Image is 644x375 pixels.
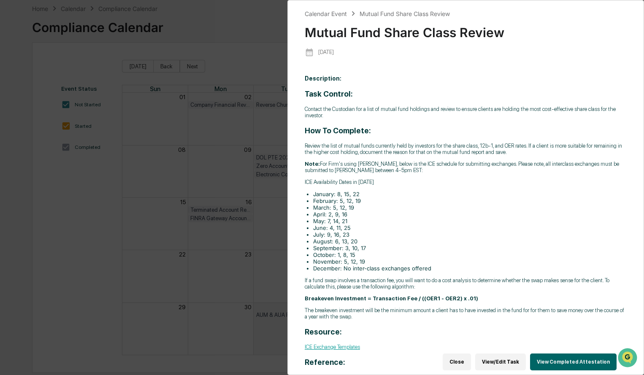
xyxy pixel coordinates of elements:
li: February: 5, 12, 19 [313,197,627,204]
div: 🖐️ [8,107,15,114]
div: Mutual Fund Share Class Review [305,18,627,40]
strong: Note: [305,161,320,167]
a: 🔎Data Lookup [5,119,57,134]
li: October: 1, 8, 15 [313,251,627,258]
strong: Resource: [305,327,342,336]
div: We're available if you need us! [29,73,107,80]
a: 🗄️Attestations [58,103,108,118]
li: September: 3, 10, 17 [313,245,627,251]
div: 🔎 [8,123,15,130]
li: July: 9, 16, 23 [313,231,627,238]
li: November: 5, 12, 19 [313,258,627,265]
iframe: Open customer support [617,347,640,370]
p: How can we help? [8,18,154,31]
span: Attestations [70,106,105,115]
p: ICE Availability Dates in [DATE] [305,179,627,185]
p: For Firm's using [PERSON_NAME], below is the ICE schedule for submitting exchanges. Please note, ... [305,161,627,173]
span: Pylon [84,143,102,149]
strong: Task Control: [305,89,353,98]
button: View/Edit Task [475,353,526,370]
a: ICE Exchange Templates [305,344,360,350]
li: August: 6, 13, 20 [313,238,627,245]
a: Powered byPylon [60,143,102,149]
p: [DATE] [318,49,334,55]
button: Start new chat [143,67,154,77]
img: 1746055101610-c473b297-6a78-478c-a979-82029cc54cd1 [8,65,24,80]
b: Description: [305,75,341,82]
li: December: No inter-class exchanges offered [313,265,627,272]
strong: How To Complete: [305,126,371,135]
button: Close [443,353,471,370]
p: Contact the Custodian for a list of mutual fund holdings and review to ensure clients are holding... [305,106,627,119]
div: Calendar Event [305,10,347,17]
div: Mutual Fund Share Class Review [360,10,450,17]
p: The breakeven investment will be the minimum amount a client has to have invested in the fund for... [305,307,627,320]
li: January: 8, 15, 22 [313,191,627,197]
button: View Completed Attestation [530,353,617,370]
span: Preclearance [17,106,54,115]
strong: Breakeven Investment = Transaction Fee / ((OER1 - OER2) x .01) [305,295,478,302]
p: Review the list of mutual funds currently held by investors for the share class, 12b-1, and OER r... [305,143,627,155]
li: March: 5, 12, 19 [313,204,627,211]
div: 🗄️ [61,107,68,114]
span: Data Lookup [17,122,53,131]
a: 🖐️Preclearance [5,103,58,118]
div: Start new chat [29,65,138,73]
p: If a fund swap involves a transaction fee, you will want to do a cost analysis to determine wheth... [305,277,627,290]
li: June: 4, 11, 25 [313,224,627,231]
li: April: 2, 9, 16 [313,211,627,218]
li: May: 7, 14, 21 [313,218,627,224]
